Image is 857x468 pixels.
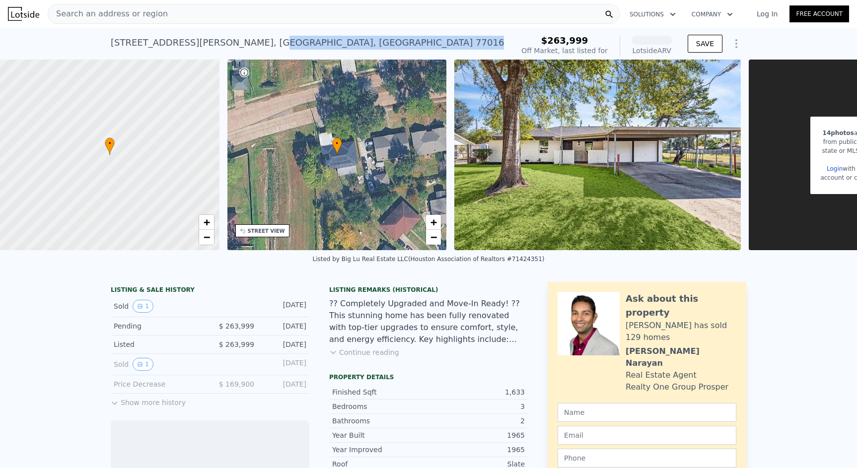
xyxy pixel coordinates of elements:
div: Bathrooms [332,416,428,426]
button: Solutions [622,5,684,23]
div: 1965 [428,430,525,440]
div: [PERSON_NAME] has sold 129 homes [626,320,736,343]
div: 3 [428,401,525,411]
img: Sale: 159543839 Parcel: 111432156 [454,60,741,250]
button: SAVE [688,35,722,53]
a: Log In [745,9,789,19]
span: • [332,139,342,148]
button: Continue reading [329,347,399,357]
div: Real Estate Agent [626,369,697,381]
span: + [430,216,437,228]
img: Lotside [8,7,39,21]
div: Ask about this property [626,292,736,320]
button: Show Options [726,34,746,54]
div: Sold [114,358,202,371]
div: Pending [114,321,202,331]
span: + [203,216,210,228]
div: Year Built [332,430,428,440]
div: [DATE] [262,321,306,331]
a: Zoom out [426,230,441,245]
div: Listing Remarks (Historical) [329,286,528,294]
div: • [332,137,342,155]
div: 2 [428,416,525,426]
div: Finished Sqft [332,387,428,397]
span: 14 photos [823,130,854,136]
input: Email [558,426,736,445]
input: Name [558,403,736,422]
div: [STREET_ADDRESS][PERSON_NAME] , [GEOGRAPHIC_DATA] , [GEOGRAPHIC_DATA] 77016 [111,36,504,50]
div: 1965 [428,445,525,455]
span: • [105,139,115,148]
div: 1,633 [428,387,525,397]
span: $ 263,999 [219,340,254,348]
span: $ 169,900 [219,380,254,388]
button: View historical data [133,358,153,371]
div: Sold [114,300,202,313]
a: Zoom in [426,215,441,230]
div: Bedrooms [332,401,428,411]
div: Price Decrease [114,379,202,389]
div: [DATE] [262,300,306,313]
button: View historical data [133,300,153,313]
div: Realty One Group Prosper [626,381,728,393]
div: Off Market, last listed for [521,46,608,56]
div: ?? Completely Upgraded and Move-In Ready! ?? This stunning home has been fully renovated with top... [329,298,528,345]
div: [DATE] [262,339,306,349]
a: Zoom out [199,230,214,245]
a: Zoom in [199,215,214,230]
div: LISTING & SALE HISTORY [111,286,309,296]
span: − [203,231,210,243]
div: [PERSON_NAME] Narayan [626,345,736,369]
div: Lotside ARV [632,46,672,56]
input: Phone [558,449,736,468]
div: Listed by Big Lu Real Estate LLC (Houston Association of Realtors #71424351) [312,256,544,263]
div: [DATE] [262,358,306,371]
span: − [430,231,437,243]
div: Property details [329,373,528,381]
div: • [105,137,115,155]
span: $263,999 [541,35,588,46]
div: Listed [114,339,202,349]
div: STREET VIEW [248,227,285,235]
button: Show more history [111,394,186,407]
div: Year Improved [332,445,428,455]
div: [DATE] [262,379,306,389]
button: Company [684,5,741,23]
a: Free Account [789,5,849,22]
a: Login [827,165,843,172]
span: $ 263,999 [219,322,254,330]
span: Search an address or region [48,8,168,20]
